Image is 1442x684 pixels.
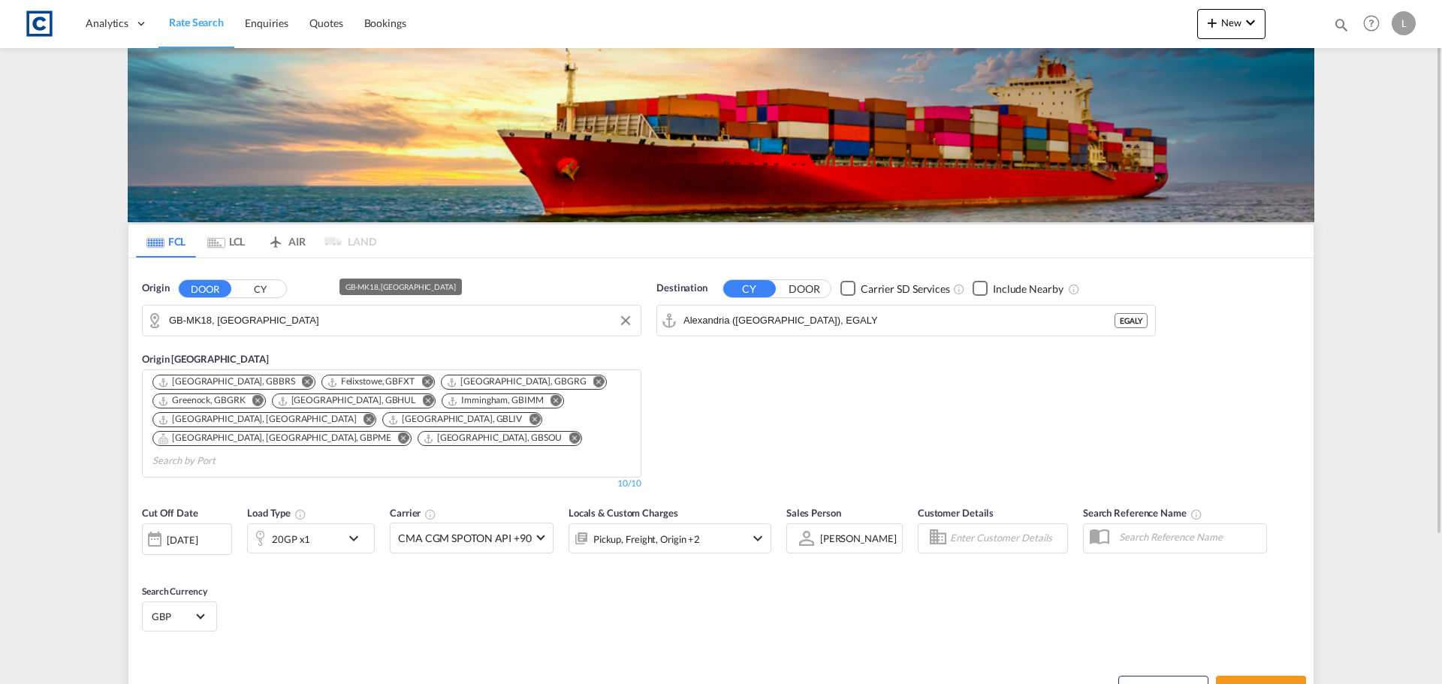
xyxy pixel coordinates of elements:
[234,280,286,297] button: CY
[152,449,295,473] input: Search by Port
[327,375,415,388] div: Felixstowe, GBFXT
[993,282,1063,297] div: Include Nearby
[294,508,306,520] md-icon: icon-information-outline
[150,370,633,473] md-chips-wrap: Chips container. Use arrow keys to select chips.
[1359,11,1392,38] div: Help
[918,507,994,519] span: Customer Details
[786,507,841,519] span: Sales Person
[840,281,950,297] md-checkbox: Checkbox No Ink
[158,432,391,444] div: Portsmouth, HAM, GBPME
[277,394,416,407] div: Hull, GBHUL
[86,16,128,31] span: Analytics
[656,281,707,296] span: Destination
[1115,313,1148,328] div: EGALY
[364,17,406,29] span: Bookings
[142,281,169,296] span: Origin
[683,309,1115,332] input: Search by Port
[1203,14,1221,32] md-icon: icon-plus 400-fg
[267,233,285,244] md-icon: icon-airplane
[617,478,641,490] div: 10/10
[23,7,56,41] img: 1fdb9190129311efbfaf67cbb4249bed.jpeg
[158,394,249,407] div: Press delete to remove this chip.
[142,586,207,597] span: Search Currency
[196,224,256,258] md-tab-item: LCL
[423,432,563,444] div: Southampton, GBSOU
[820,532,897,544] div: [PERSON_NAME]
[243,394,265,409] button: Remove
[388,432,411,447] button: Remove
[388,413,522,426] div: Liverpool, GBLIV
[569,507,678,519] span: Locals & Custom Charges
[1241,14,1259,32] md-icon: icon-chevron-down
[1197,9,1266,39] button: icon-plus 400-fgNewicon-chevron-down
[277,394,419,407] div: Press delete to remove this chip.
[412,394,435,409] button: Remove
[446,375,587,388] div: Grangemouth, GBGRG
[861,282,950,297] div: Carrier SD Services
[1083,507,1202,519] span: Search Reference Name
[1190,508,1202,520] md-icon: Your search will be saved by the below given name
[412,375,434,390] button: Remove
[447,394,543,407] div: Immingham, GBIMM
[1359,11,1384,36] span: Help
[158,413,356,426] div: London Gateway Port, GBLGP
[158,375,295,388] div: Bristol, GBBRS
[158,394,246,407] div: Greenock, GBGRK
[569,523,771,553] div: Pickup Freight Origin Origin Custom Factory Stuffingicon-chevron-down
[1068,283,1080,295] md-icon: Unchecked: Ignores neighbouring ports when fetching rates.Checked : Includes neighbouring ports w...
[390,507,436,519] span: Carrier
[423,432,566,444] div: Press delete to remove this chip.
[152,610,194,623] span: GBP
[388,413,525,426] div: Press delete to remove this chip.
[143,306,641,336] md-input-container: GB-MK18, Buckinghamshire
[1112,526,1266,548] input: Search Reference Name
[559,432,581,447] button: Remove
[136,224,196,258] md-tab-item: FCL
[142,553,153,573] md-datepicker: Select
[247,507,306,519] span: Load Type
[1392,11,1416,35] div: L
[614,309,637,332] button: Clear Input
[327,375,418,388] div: Press delete to remove this chip.
[167,533,198,547] div: [DATE]
[345,279,455,295] div: GB-MK18, [GEOGRAPHIC_DATA]
[150,605,209,627] md-select: Select Currency: £ GBPUnited Kingdom Pound
[169,309,633,332] input: Search by Door
[950,527,1063,550] input: Enter Customer Details
[353,413,376,428] button: Remove
[519,413,542,428] button: Remove
[819,527,898,549] md-select: Sales Person: Lauren Prentice
[953,283,965,295] md-icon: Unchecked: Search for CY (Container Yard) services for all selected carriers.Checked : Search for...
[158,413,359,426] div: Press delete to remove this chip.
[593,529,700,550] div: Pickup Freight Origin Origin Custom Factory Stuffing
[292,375,315,390] button: Remove
[1203,17,1259,29] span: New
[158,432,394,444] div: Press delete to remove this chip.
[424,508,436,520] md-icon: The selected Trucker/Carrierwill be displayed in the rate results If the rates are from another f...
[345,529,370,547] md-icon: icon-chevron-down
[169,16,224,29] span: Rate Search
[973,281,1063,297] md-checkbox: Checkbox No Ink
[446,375,590,388] div: Press delete to remove this chip.
[398,531,532,546] span: CMA CGM SPOTON API +90
[723,280,776,297] button: CY
[272,529,310,550] div: 20GP x1
[128,48,1314,222] img: LCL+%26+FCL+BACKGROUND.png
[309,17,342,29] span: Quotes
[142,523,232,555] div: [DATE]
[657,306,1155,336] md-input-container: Alexandria (El Iskandariya), EGALY
[1333,17,1350,39] div: icon-magnify
[256,224,316,258] md-tab-item: AIR
[245,17,288,29] span: Enquiries
[778,280,831,297] button: DOOR
[447,394,546,407] div: Press delete to remove this chip.
[136,224,376,258] md-pagination-wrapper: Use the left and right arrow keys to navigate between tabs
[142,507,198,519] span: Cut Off Date
[1333,17,1350,33] md-icon: icon-magnify
[541,394,563,409] button: Remove
[749,529,767,547] md-icon: icon-chevron-down
[158,375,298,388] div: Press delete to remove this chip.
[247,523,375,553] div: 20GP x1icon-chevron-down
[584,375,606,390] button: Remove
